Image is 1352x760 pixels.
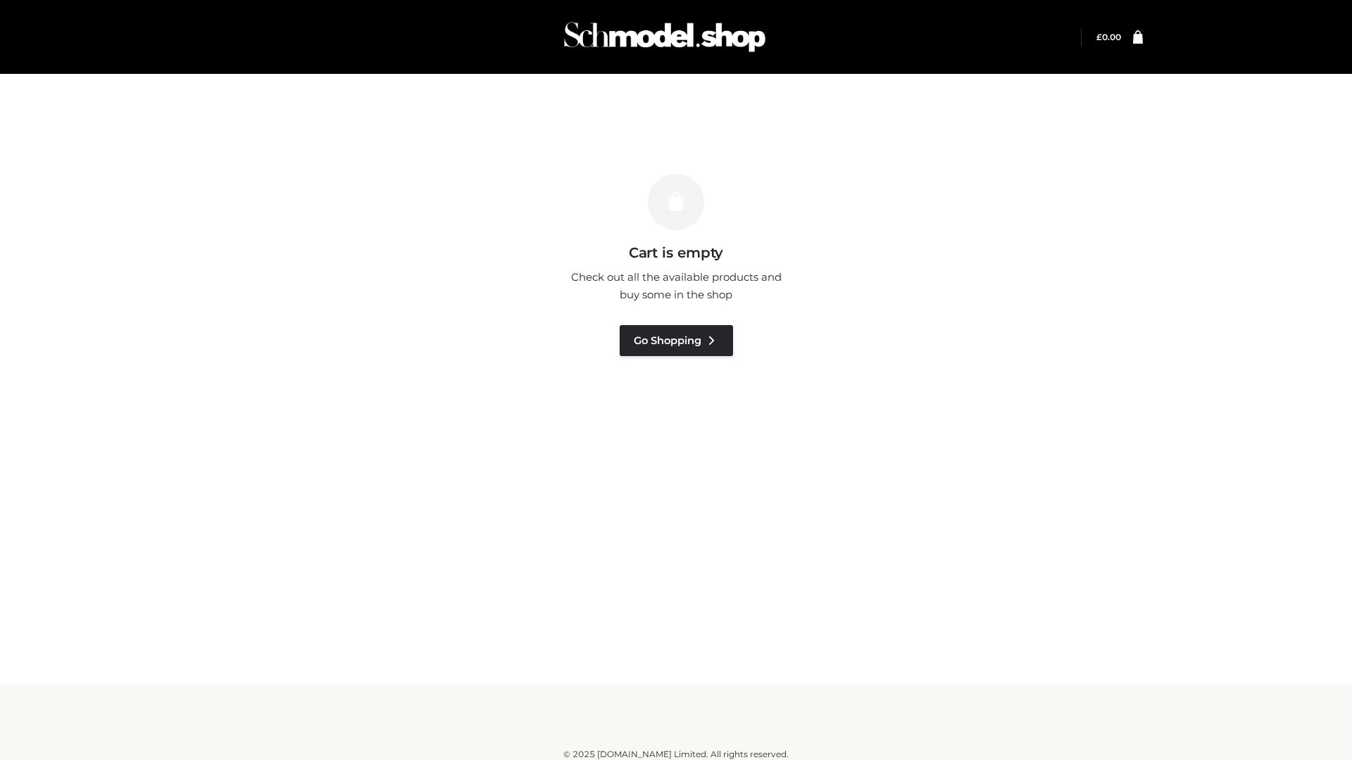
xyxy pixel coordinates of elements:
[1096,32,1121,42] a: £0.00
[1096,32,1102,42] span: £
[1096,32,1121,42] bdi: 0.00
[620,325,733,356] a: Go Shopping
[563,268,789,304] p: Check out all the available products and buy some in the shop
[559,9,770,65] img: Schmodel Admin 964
[241,244,1111,261] h3: Cart is empty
